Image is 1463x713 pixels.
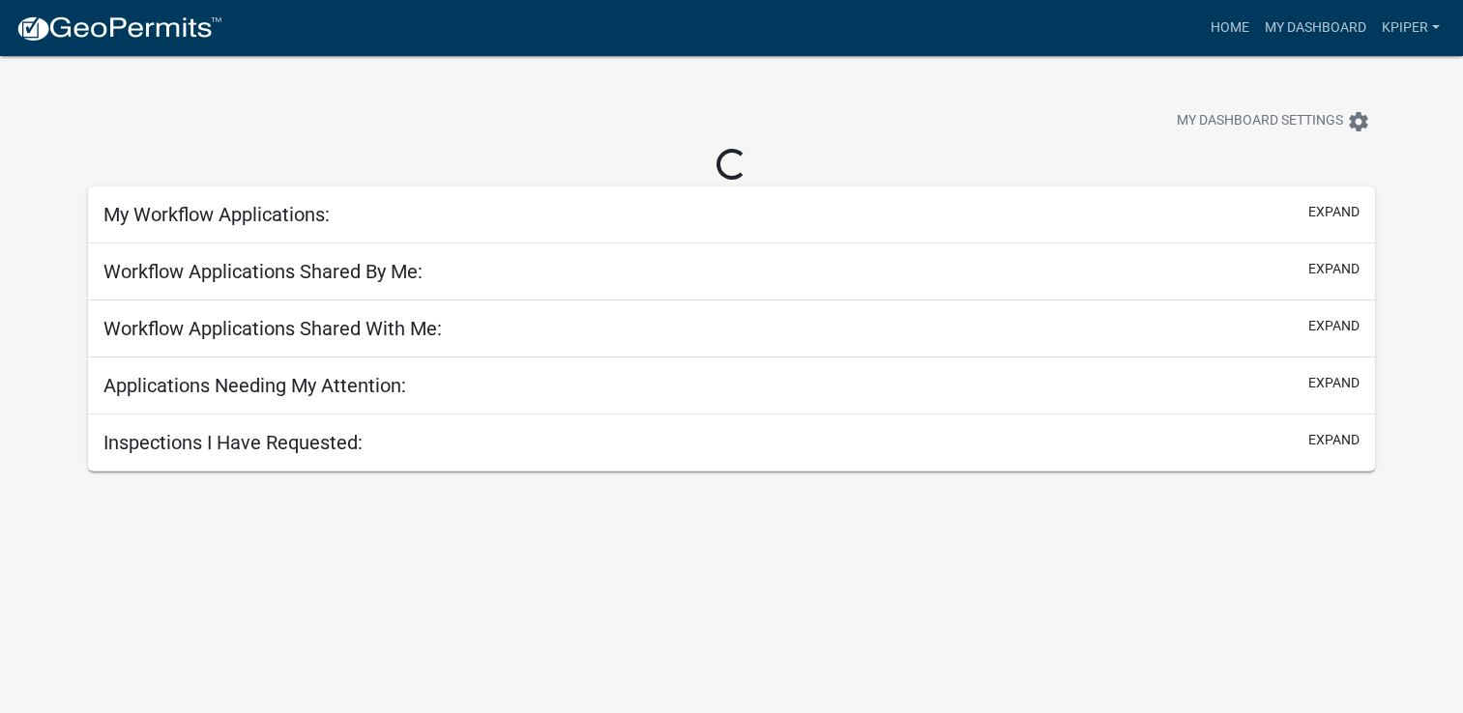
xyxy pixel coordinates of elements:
h5: Applications Needing My Attention: [103,374,406,397]
a: kpiper [1374,10,1448,46]
button: expand [1308,259,1360,279]
button: expand [1308,202,1360,222]
a: Home [1203,10,1257,46]
button: My Dashboard Settingssettings [1161,102,1386,140]
button: expand [1308,373,1360,393]
h5: My Workflow Applications: [103,203,330,226]
h5: Workflow Applications Shared With Me: [103,317,442,340]
h5: Inspections I Have Requested: [103,431,363,454]
span: My Dashboard Settings [1177,110,1343,133]
button: expand [1308,316,1360,336]
h5: Workflow Applications Shared By Me: [103,260,423,283]
a: My Dashboard [1257,10,1374,46]
button: expand [1308,430,1360,450]
i: settings [1347,110,1370,133]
